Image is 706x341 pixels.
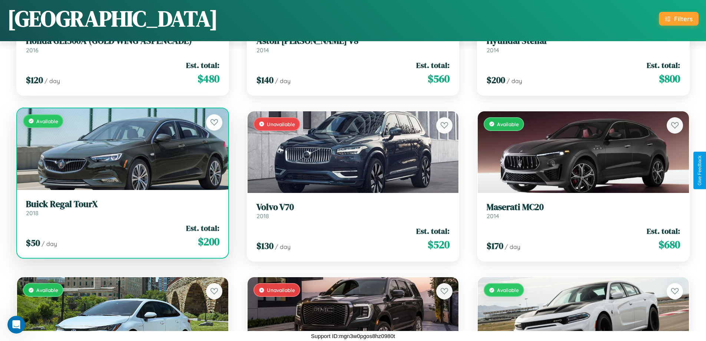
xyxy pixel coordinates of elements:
span: $ 480 [198,71,219,86]
span: Available [36,287,58,293]
span: $ 200 [487,74,505,86]
span: $ 170 [487,240,503,252]
span: Est. total: [416,60,450,71]
div: Filters [674,15,693,23]
span: $ 120 [26,74,43,86]
span: $ 560 [428,71,450,86]
span: Unavailable [267,287,295,293]
span: $ 680 [659,237,680,252]
span: Est. total: [647,60,680,71]
span: / day [505,243,520,250]
h3: Honda GL1500A (GOLD WING ASPENCADE) [26,36,219,46]
a: Hyundai Stellar2014 [487,36,680,54]
h3: Volvo V70 [256,202,450,213]
div: Give Feedback [697,155,702,186]
h3: Maserati MC20 [487,202,680,213]
h3: Buick Regal TourX [26,199,219,210]
span: Unavailable [267,121,295,127]
span: 2014 [487,46,499,54]
span: / day [42,240,57,247]
span: Est. total: [416,226,450,236]
span: $ 50 [26,237,40,249]
a: Volvo V702018 [256,202,450,220]
span: 2014 [487,212,499,220]
h3: Aston [PERSON_NAME] V8 [256,36,450,46]
span: / day [275,243,291,250]
a: Honda GL1500A (GOLD WING ASPENCADE)2016 [26,36,219,54]
span: $ 130 [256,240,274,252]
span: $ 800 [659,71,680,86]
span: / day [44,77,60,85]
span: / day [275,77,291,85]
span: 2016 [26,46,39,54]
span: Available [497,287,519,293]
a: Buick Regal TourX2018 [26,199,219,217]
h3: Hyundai Stellar [487,36,680,46]
p: Support ID: mgn3w0pgos8hz0980t [311,331,395,341]
span: 2014 [256,46,269,54]
span: / day [507,77,522,85]
span: Est. total: [186,60,219,71]
a: Maserati MC202014 [487,202,680,220]
iframe: Intercom live chat [7,316,25,334]
span: $ 520 [428,237,450,252]
button: Filters [659,12,699,26]
span: 2018 [256,212,269,220]
span: $ 200 [198,234,219,249]
h1: [GEOGRAPHIC_DATA] [7,3,218,34]
span: Est. total: [647,226,680,236]
a: Aston [PERSON_NAME] V82014 [256,36,450,54]
span: Available [497,121,519,127]
span: Est. total: [186,223,219,233]
span: 2018 [26,209,39,217]
span: $ 140 [256,74,274,86]
span: Available [36,118,58,124]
